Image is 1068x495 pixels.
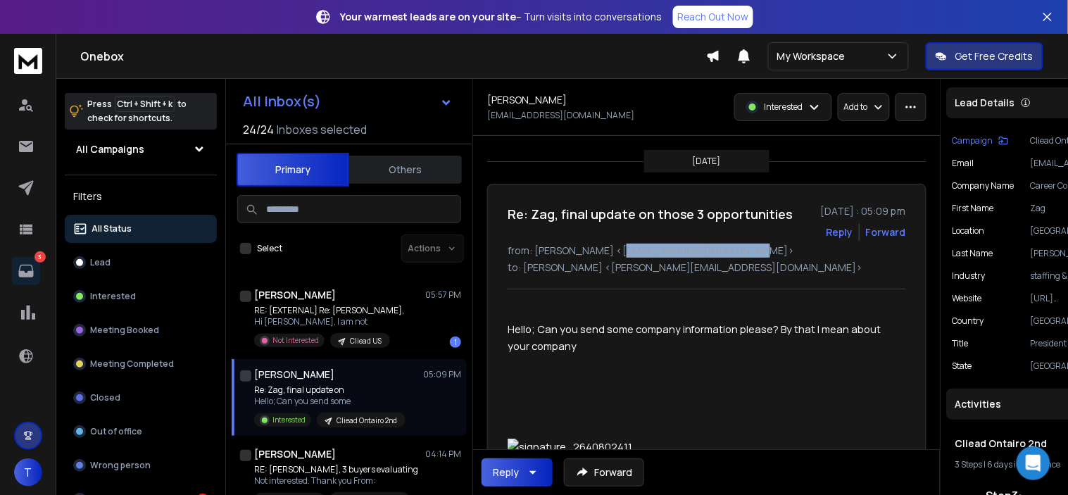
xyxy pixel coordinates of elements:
p: [DATE] : 05:09 pm [821,204,906,218]
button: Wrong person [65,451,217,480]
button: Campaign [953,135,1009,146]
p: First Name [953,203,994,214]
button: T [14,458,42,487]
p: All Status [92,223,132,234]
button: All Status [65,215,217,243]
p: industry [953,270,986,282]
button: All Inbox(s) [232,87,464,115]
p: Closed [90,392,120,403]
span: Ctrl + Shift + k [115,96,175,112]
p: Meeting Completed [90,358,174,370]
label: Select [257,243,282,254]
p: 04:14 PM [425,449,461,460]
p: to: [PERSON_NAME] <[PERSON_NAME][EMAIL_ADDRESS][DOMAIN_NAME]> [508,261,906,275]
p: [EMAIL_ADDRESS][DOMAIN_NAME] [487,110,634,121]
p: Meeting Booked [90,325,159,336]
h1: [PERSON_NAME] [254,447,336,461]
p: Get Free Credits [955,49,1034,63]
h1: [PERSON_NAME] [254,288,336,302]
button: Reply [482,458,553,487]
p: Cliead Ontairo 2nd [337,415,397,426]
p: Campaign [953,135,993,146]
a: 3 [12,257,40,285]
p: 05:09 PM [423,369,461,380]
p: Interested [90,291,136,302]
button: Out of office [65,418,217,446]
button: Closed [65,384,217,412]
button: Forward [564,458,644,487]
h1: All Inbox(s) [243,94,321,108]
p: Add to [844,101,868,113]
h1: [PERSON_NAME] [487,93,567,107]
p: 05:57 PM [425,289,461,301]
p: RE: [EXTERNAL] Re: [PERSON_NAME], [254,305,404,316]
a: Reach Out Now [673,6,753,28]
div: Reply [493,465,519,480]
p: Re: Zag, final update on [254,384,406,396]
p: 3 [34,251,46,263]
span: Hello; Can you send some company information please? By that I mean about your company [508,322,884,353]
h1: Re: Zag, final update on those 3 opportunities [508,204,793,224]
div: Open Intercom Messenger [1017,446,1050,480]
p: Hi [PERSON_NAME], I am not [254,316,404,327]
p: website [953,293,982,304]
h1: [PERSON_NAME] [254,368,334,382]
button: Reply [827,225,853,239]
button: Meeting Booked [65,316,217,344]
p: title [953,338,969,349]
p: State [953,361,972,372]
button: Others [349,154,462,185]
button: Get Free Credits [926,42,1043,70]
p: Last Name [953,248,993,259]
p: Interested [272,415,306,425]
p: My Workspace [777,49,851,63]
strong: Your warmest leads are on your site [340,10,516,23]
p: Reach Out Now [677,10,749,24]
p: [DATE] [693,156,721,167]
button: Interested [65,282,217,311]
span: 24 / 24 [243,121,274,138]
p: Email [953,158,974,169]
h1: Onebox [80,48,706,65]
button: Meeting Completed [65,350,217,378]
span: 6 days in sequence [988,458,1061,470]
p: location [953,225,985,237]
button: Lead [65,249,217,277]
p: Interested [765,101,803,113]
p: Not Interested [272,335,319,346]
div: 1 [450,337,461,348]
p: Company Name [953,180,1014,192]
div: Forward [866,225,906,239]
p: Hello; Can you send some [254,396,406,407]
span: 3 Steps [955,458,983,470]
p: – Turn visits into conversations [340,10,662,24]
p: Not interested. Thank you From: [254,475,418,487]
p: RE: [PERSON_NAME], 3 buyers evaluating [254,464,418,475]
button: All Campaigns [65,135,217,163]
p: Lead Details [955,96,1015,110]
h3: Inboxes selected [277,121,367,138]
p: Press to check for shortcuts. [87,97,187,125]
p: from: [PERSON_NAME] <[EMAIL_ADDRESS][DOMAIN_NAME]> [508,244,906,258]
p: Out of office [90,426,142,437]
button: Primary [237,153,349,187]
h1: All Campaigns [76,142,144,156]
img: logo [14,48,42,74]
p: Wrong person [90,460,151,471]
p: Lead [90,257,111,268]
h3: Filters [65,187,217,206]
p: Country [953,315,984,327]
p: Cliead US [350,336,382,346]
